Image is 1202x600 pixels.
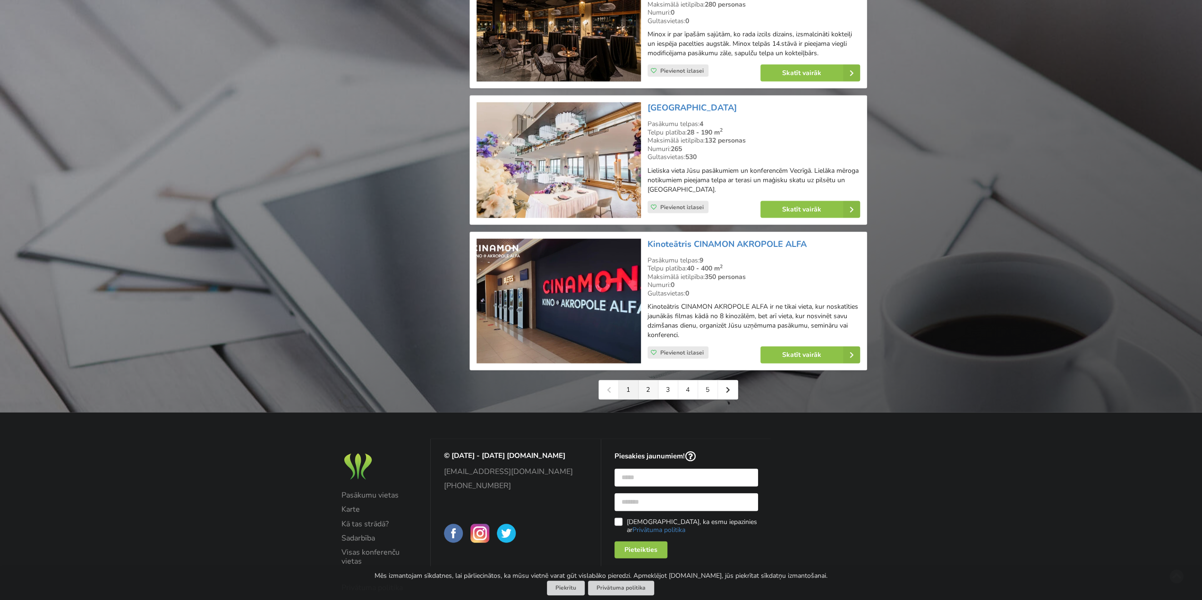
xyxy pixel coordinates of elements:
[648,128,860,137] div: Telpu platība:
[444,467,588,476] a: [EMAIL_ADDRESS][DOMAIN_NAME]
[685,289,689,298] strong: 0
[685,152,697,161] strong: 530
[444,451,588,460] p: © [DATE] - [DATE] [DOMAIN_NAME]
[705,136,746,145] strong: 132 personas
[687,128,723,137] strong: 28 - 190 m
[698,380,718,399] a: 5
[648,145,860,153] div: Numuri:
[614,451,759,462] p: Piesakies jaunumiem!
[648,289,860,298] div: Gultasvietas:
[678,380,698,399] a: 4
[648,273,860,281] div: Maksimālā ietilpība:
[671,280,674,289] strong: 0
[648,166,860,194] p: Lieliska vieta Jūsu pasākumiem un konferencēm Vecrīgā. Lielāka mēroga notikumiem pieejama telpa a...
[720,127,723,134] sup: 2
[760,65,860,82] a: Skatīt vairāk
[648,238,807,250] a: Kinoteātris CINAMON AKROPOLE ALFA
[760,346,860,363] a: Skatīt vairāk
[648,17,860,25] div: Gultasvietas:
[660,67,704,75] span: Pievienot izlasei
[497,524,516,543] img: BalticMeetingRooms on Twitter
[760,201,860,218] a: Skatīt vairāk
[648,30,860,58] p: Minox ir par īpašām sajūtām, ko rada izcils dizains, izsmalcināti kokteiļi un iespēja pacelties a...
[648,256,860,265] div: Pasākumu telpas:
[648,0,860,9] div: Maksimālā ietilpība:
[660,203,704,211] span: Pievienot izlasei
[470,524,489,543] img: BalticMeetingRooms on Instagram
[614,541,667,558] div: Pieteikties
[444,482,588,490] a: [PHONE_NUMBER]
[341,520,418,528] a: Kā tas strādā?
[341,491,418,499] a: Pasākumu vietas
[341,534,418,542] a: Sadarbība
[648,102,737,113] a: [GEOGRAPHIC_DATA]
[619,380,639,399] a: 1
[639,380,658,399] a: 2
[685,17,689,25] strong: 0
[341,505,418,514] a: Karte
[648,136,860,145] div: Maksimālā ietilpība:
[341,451,375,482] img: Baltic Meeting Rooms
[648,264,860,273] div: Telpu platība:
[632,525,685,534] a: Privātuma politika
[648,8,860,17] div: Numuri:
[720,263,723,270] sup: 2
[477,239,640,364] img: Neierastas vietas | Rīga | Kinoteātris CINAMON AKROPOLE ALFA
[687,264,723,273] strong: 40 - 400 m
[660,349,704,356] span: Pievienot izlasei
[648,302,860,340] p: Kinoteātris CINAMON AKROPOLE ALFA ir ne tikai vieta, kur noskatīties jaunākās filmas kādā no 8 ki...
[614,518,759,534] label: [DEMOGRAPHIC_DATA], ka esmu iepazinies ar
[671,8,674,17] strong: 0
[341,548,418,566] a: Visas konferenču vietas
[705,272,746,281] strong: 350 personas
[671,144,682,153] strong: 265
[588,581,654,595] a: Privātuma politika
[547,581,585,595] button: Piekrītu
[648,120,860,128] div: Pasākumu telpas:
[444,524,463,543] img: BalticMeetingRooms on Facebook
[658,380,678,399] a: 3
[699,119,703,128] strong: 4
[648,153,860,161] div: Gultasvietas:
[648,281,860,289] div: Numuri:
[699,256,703,265] strong: 9
[477,102,640,218] img: Viesnīca | Rīga | Wellton Riverside SPA Hotel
